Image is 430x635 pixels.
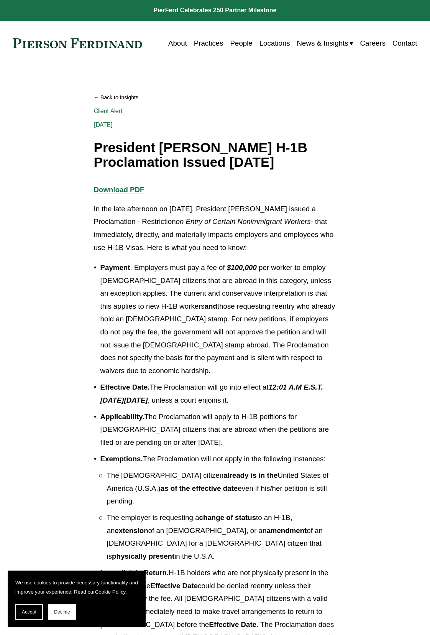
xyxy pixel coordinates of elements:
[100,381,336,406] p: The Proclamation will go into effect at , unless a court enjoins it.
[94,91,336,104] a: Back to Insights
[209,620,256,628] strong: Effective Date
[107,469,336,508] p: The [DEMOGRAPHIC_DATA] citizen United States of America (U.S.A.) even if his/her petition is stil...
[223,471,277,479] strong: already is in the
[15,604,43,620] button: Accept
[100,413,144,421] strong: Applicability.
[199,513,256,521] strong: change of status
[150,582,198,590] strong: Effective Date
[94,107,123,115] a: Client Alert
[94,121,113,128] span: [DATE]
[100,383,325,404] em: 12:01 A.M E.S.T. [DATE][DATE]
[100,452,336,466] p: The Proclamation will not apply in the following instances:
[94,202,336,254] p: In the late afternoon on [DATE], President [PERSON_NAME] issued a Proclamation - Restriction - th...
[112,552,174,560] strong: physically present
[100,410,336,449] p: The Proclamation will apply to H-1B petitions for [DEMOGRAPHIC_DATA] citizens that are abroad whe...
[266,526,307,535] strong: amendment
[100,455,143,463] strong: Exemptions.
[115,526,148,535] strong: extension
[100,569,169,577] strong: Immediately Return.
[392,36,417,50] a: Contact
[168,36,187,50] a: About
[230,36,253,50] a: People
[95,589,126,595] a: Cookie Policy
[227,263,257,271] em: $100,000
[161,484,238,492] strong: as of the effective date
[194,36,223,50] a: Practices
[94,186,144,194] a: Download PDF
[205,302,217,310] strong: and
[259,36,290,50] a: Locations
[8,571,146,627] section: Cookie banner
[100,263,130,271] strong: Payment
[54,609,70,615] span: Decline
[360,36,386,50] a: Careers
[94,140,336,170] h1: President [PERSON_NAME] H-1B Proclamation Issued [DATE]
[22,609,36,615] span: Accept
[176,217,311,225] em: on Entry of Certain Nonimmigrant Workers
[100,383,150,391] strong: Effective Date.
[107,511,336,563] p: The employer is requesting a to an H-1B, an of an [DEMOGRAPHIC_DATA], or an of an [DEMOGRAPHIC_DA...
[100,261,336,377] p: . Employers must pay a fee of per worker to employ [DEMOGRAPHIC_DATA] citizens that are abroad in...
[297,36,353,50] a: folder dropdown
[48,604,76,620] button: Decline
[15,578,138,597] p: We use cookies to provide necessary functionality and improve your experience. Read our .
[297,37,348,50] span: News & Insights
